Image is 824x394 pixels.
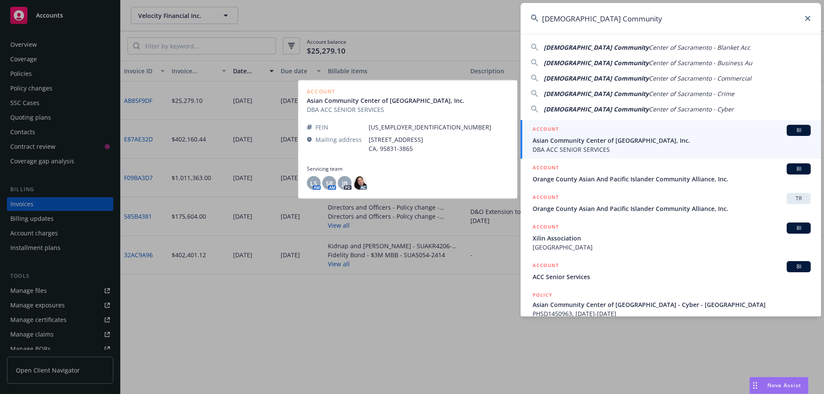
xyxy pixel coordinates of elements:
[533,163,559,174] h5: ACCOUNT
[767,382,801,389] span: Nova Assist
[533,174,811,183] span: Orange County Asian And Pacific Islander Community Alliance, Inc.
[521,286,821,323] a: POLICYAsian Community Center of [GEOGRAPHIC_DATA] - Cyber - [GEOGRAPHIC_DATA]PHSD1450963, [DATE]-...
[749,377,809,394] button: Nova Assist
[521,188,821,218] a: ACCOUNTTROrange County Asian And Pacific Islander Community Alliance, Inc.
[790,263,807,271] span: BI
[790,224,807,232] span: BI
[533,272,811,281] span: ACC Senior Services
[533,193,559,203] h5: ACCOUNT
[521,256,821,286] a: ACCOUNTBIACC Senior Services
[533,223,559,233] h5: ACCOUNT
[790,195,807,202] span: TR
[649,43,750,51] span: Center of Sacramento - Blanket Acc
[649,90,734,98] span: Center of Sacramento - Crime
[521,218,821,256] a: ACCOUNTBIXilin Association[GEOGRAPHIC_DATA]
[544,43,649,51] span: [DEMOGRAPHIC_DATA] Community
[533,291,552,299] h5: POLICY
[790,165,807,173] span: BI
[533,204,811,213] span: Orange County Asian And Pacific Islander Community Alliance, Inc.
[544,90,649,98] span: [DEMOGRAPHIC_DATA] Community
[533,234,811,243] span: Xilin Association
[521,3,821,34] input: Search...
[544,105,649,113] span: [DEMOGRAPHIC_DATA] Community
[533,309,811,318] span: PHSD1450963, [DATE]-[DATE]
[544,59,649,67] span: [DEMOGRAPHIC_DATA] Community
[533,145,811,154] span: DBA ACC SENIOR SERVICES
[533,243,811,252] span: [GEOGRAPHIC_DATA]
[750,377,760,394] div: Drag to move
[533,136,811,145] span: Asian Community Center of [GEOGRAPHIC_DATA], Inc.
[790,126,807,134] span: BI
[649,74,751,82] span: Center of Sacramento - Commercial
[521,159,821,188] a: ACCOUNTBIOrange County Asian And Pacific Islander Community Alliance, Inc.
[649,59,752,67] span: Center of Sacramento - Business Au
[533,125,559,135] h5: ACCOUNT
[533,300,811,309] span: Asian Community Center of [GEOGRAPHIC_DATA] - Cyber - [GEOGRAPHIC_DATA]
[521,120,821,159] a: ACCOUNTBIAsian Community Center of [GEOGRAPHIC_DATA], Inc.DBA ACC SENIOR SERVICES
[544,74,649,82] span: [DEMOGRAPHIC_DATA] Community
[649,105,734,113] span: Center of Sacramento - Cyber
[533,261,559,271] h5: ACCOUNT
